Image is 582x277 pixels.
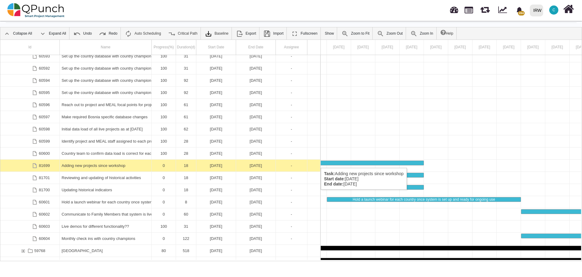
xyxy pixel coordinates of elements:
div: 31-08-2024 [236,62,276,74]
div: 0 [154,184,174,196]
div: 59769 [0,257,60,269]
div: Initial data load of all live projects as at 01-07-2024 [60,123,152,135]
div: 02 Sep 2025 [545,40,570,55]
div: - [276,172,307,184]
div: Updating historical indicators [60,184,152,196]
a: Undo [70,27,95,40]
div: 18 [176,172,196,184]
div: 60601 [39,196,50,208]
div: Task: Communicate to Family Members that system is live - with all the caveats as needed etc Star... [0,208,320,220]
div: 60600 [0,147,60,159]
div: 62 [178,123,194,135]
div: Task: Live demos for different functionality?? Start date: 01-03-2025 End date: 31-03-2025 [0,220,320,233]
div: 01-11-2024 [196,99,236,111]
div: 0 [152,160,176,171]
div: 60598 [0,123,60,135]
div: 31 [176,62,196,74]
div: Reviewing and updating of historical activities [60,172,152,184]
img: ic_redo_24.f94b082.png [99,30,106,37]
div: 31-12-2024 [236,99,276,111]
div: Monthly check ins with country champions [60,233,152,244]
div: Task: Gaza Start date: 01-08-2024 End date: 31-12-2025 [0,245,320,257]
div: Set up the country database with country champions - complete country implementation partners [60,50,152,62]
div: 30 Aug 2025 [472,40,497,55]
a: Redo [96,27,120,40]
div: 0 [152,208,176,220]
div: 81701 [39,172,50,184]
div: 25 Aug 2025 [351,40,375,55]
div: 60597 [0,111,60,123]
div: 01-08-2024 [196,245,236,257]
div: Task: Set up the country database with country champions - complete country implementation partne... [0,50,320,62]
div: 60599 [39,135,50,147]
div: [DATE] [238,50,274,62]
div: - [276,111,307,123]
img: save.4d96896.png [263,30,271,37]
div: Iraq [60,257,152,269]
div: 100 [154,62,174,74]
div: 61 [178,99,194,111]
div: Gaza [60,245,152,257]
div: 0 [152,196,176,208]
div: 100 [154,74,174,86]
img: ic_export_24.4e1404f.png [236,30,243,37]
a: Zoom to Fit [338,27,373,40]
div: Communicate to Family Members that system is live - with all the caveats as needed etc [60,208,152,220]
img: ic_fullscreen_24.81ea589.png [291,30,298,37]
div: End Date [236,40,276,55]
div: Initial data load of all live projects as at [DATE] [62,123,150,135]
div: [DATE] [198,62,234,74]
div: [DATE] [238,160,274,171]
div: [DATE] [198,99,234,111]
a: Help [438,27,456,40]
a: Critical Path [165,27,201,40]
div: 100 [152,220,176,232]
a: Show [322,27,337,40]
div: [DATE] [238,135,274,147]
svg: bell fill [516,7,523,13]
div: 81700 [39,184,50,196]
div: 60594 [39,74,50,86]
div: 61 [178,111,194,123]
b: Start date: [324,176,345,181]
img: ic_auto_scheduling_24.ade0d5b.png [125,30,132,37]
a: Auto Scheduling [122,27,164,40]
div: 31-12-2025 [236,257,276,269]
div: 28 [178,135,194,147]
div: Name [60,40,152,55]
div: 18 [178,160,194,171]
a: Zoom Out [374,27,406,40]
div: 8 [178,196,194,208]
div: Task: Reviewing and updating of historical activities Start date: 10-08-2025 End date: 27-08-2025 [0,172,320,184]
div: - [278,50,305,62]
div: 28-02-2025 [236,135,276,147]
div: Adding new projects since workshop [DATE] [DATE] [321,168,407,190]
div: 60596 [39,99,50,111]
div: 27 Aug 2025 [400,40,424,55]
div: 81700 [0,184,60,196]
div: 0 [152,184,176,196]
div: 01 Sep 2025 [521,40,545,55]
div: 8 [176,196,196,208]
div: 31-12-2025 [236,233,276,244]
div: 18 [176,184,196,196]
div: - [276,62,307,74]
div: 100 [154,135,174,147]
div: 92 [176,87,196,99]
div: - [276,87,307,99]
div: 60593 [0,50,60,62]
div: [DATE] [238,111,274,123]
div: [DATE] [238,99,274,111]
div: 31 Aug 2025 [497,40,521,55]
div: [DATE] [198,135,234,147]
img: ic_critical_path_24.b7f2986.png [168,30,175,37]
div: 0 [154,160,174,171]
span: 264 [518,11,524,16]
div: Task: Hold a launch webinar for each country once system is set up and ready for ongoing use Star... [327,197,521,202]
div: Reach out to project and MEAL focal points for project documentation [60,99,152,111]
div: [DATE] [238,87,274,99]
div: [DATE] [198,160,234,171]
div: Task: Hold a launch webinar for each country once system is set up and ready for ongoing use Star... [0,196,320,208]
div: 100 [152,99,176,111]
a: Import [260,27,286,40]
